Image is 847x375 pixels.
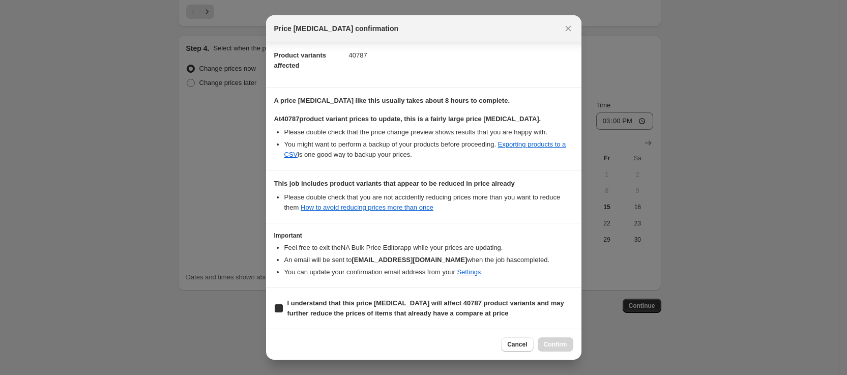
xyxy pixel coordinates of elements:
li: You might want to perform a backup of your products before proceeding. is one good way to backup ... [284,139,573,160]
li: Feel free to exit the NA Bulk Price Editor app while your prices are updating. [284,243,573,253]
li: Please double check that the price change preview shows results that you are happy with. [284,127,573,137]
b: [EMAIL_ADDRESS][DOMAIN_NAME] [352,256,467,264]
h3: Important [274,232,573,240]
b: This job includes product variants that appear to be reduced in price already [274,180,515,187]
li: An email will be sent to when the job has completed . [284,255,573,265]
a: How to avoid reducing prices more than once [301,204,433,211]
b: A price [MEDICAL_DATA] like this usually takes about 8 hours to complete. [274,97,510,104]
span: Price [MEDICAL_DATA] confirmation [274,23,399,34]
button: Close [561,21,575,36]
button: Cancel [501,337,533,352]
dd: 40787 [349,42,573,69]
a: Settings [457,268,481,276]
b: I understand that this price [MEDICAL_DATA] will affect 40787 product variants and may further re... [287,299,564,317]
span: Product variants affected [274,51,327,69]
li: You can update your confirmation email address from your . [284,267,573,277]
b: At 40787 product variant prices to update, this is a fairly large price [MEDICAL_DATA]. [274,115,541,123]
li: Please double check that you are not accidently reducing prices more than you want to reduce them [284,192,573,213]
span: Cancel [507,340,527,349]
